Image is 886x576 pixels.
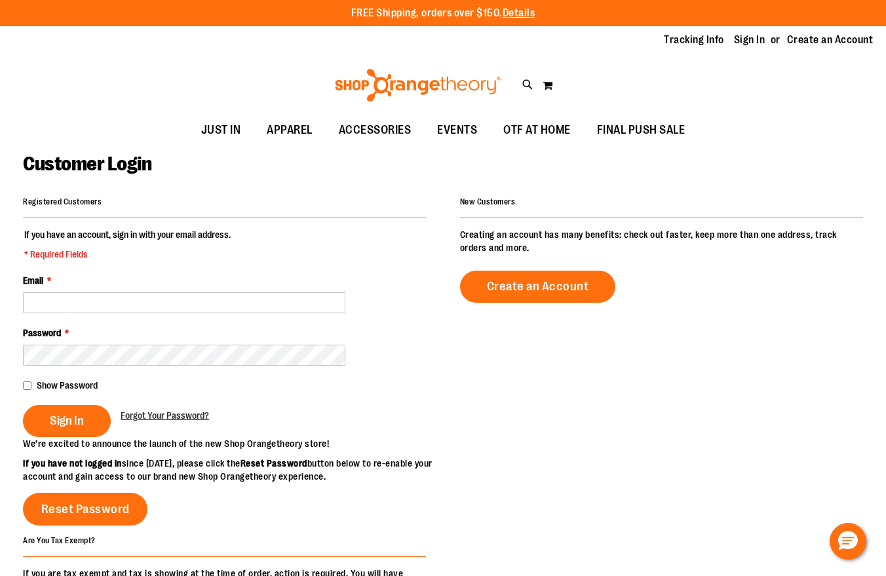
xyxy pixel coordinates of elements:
a: Forgot Your Password? [121,409,209,422]
img: Shop Orangetheory [333,69,503,102]
p: FREE Shipping, orders over $150. [351,6,535,21]
strong: Reset Password [241,458,307,469]
span: Sign In [50,413,84,428]
span: Customer Login [23,153,151,175]
a: JUST IN [188,115,254,145]
a: Create an Account [460,271,616,303]
button: Hello, have a question? Let’s chat. [830,523,866,560]
span: * Required Fields [24,248,231,261]
strong: Are You Tax Exempt? [23,535,96,545]
span: Create an Account [487,279,589,294]
p: since [DATE], please click the button below to re-enable your account and gain access to our bran... [23,457,443,483]
legend: If you have an account, sign in with your email address. [23,228,232,261]
span: Show Password [37,380,98,391]
a: Details [503,7,535,19]
span: ACCESSORIES [339,115,412,145]
strong: If you have not logged in [23,458,122,469]
a: APPAREL [254,115,326,145]
span: OTF AT HOME [503,115,571,145]
a: OTF AT HOME [490,115,584,145]
span: FINAL PUSH SALE [597,115,685,145]
span: JUST IN [201,115,241,145]
span: Reset Password [41,502,130,516]
span: Forgot Your Password? [121,410,209,421]
span: Password [23,328,61,338]
strong: Registered Customers [23,197,102,206]
p: We’re excited to announce the launch of the new Shop Orangetheory store! [23,437,443,450]
p: Creating an account has many benefits: check out faster, keep more than one address, track orders... [460,228,863,254]
a: FINAL PUSH SALE [584,115,699,145]
span: APPAREL [267,115,313,145]
span: EVENTS [437,115,477,145]
a: Sign In [734,33,765,47]
strong: New Customers [460,197,516,206]
a: Create an Account [787,33,874,47]
a: Tracking Info [664,33,724,47]
a: EVENTS [424,115,490,145]
a: Reset Password [23,493,147,526]
span: Email [23,275,43,286]
button: Sign In [23,405,111,437]
a: ACCESSORIES [326,115,425,145]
